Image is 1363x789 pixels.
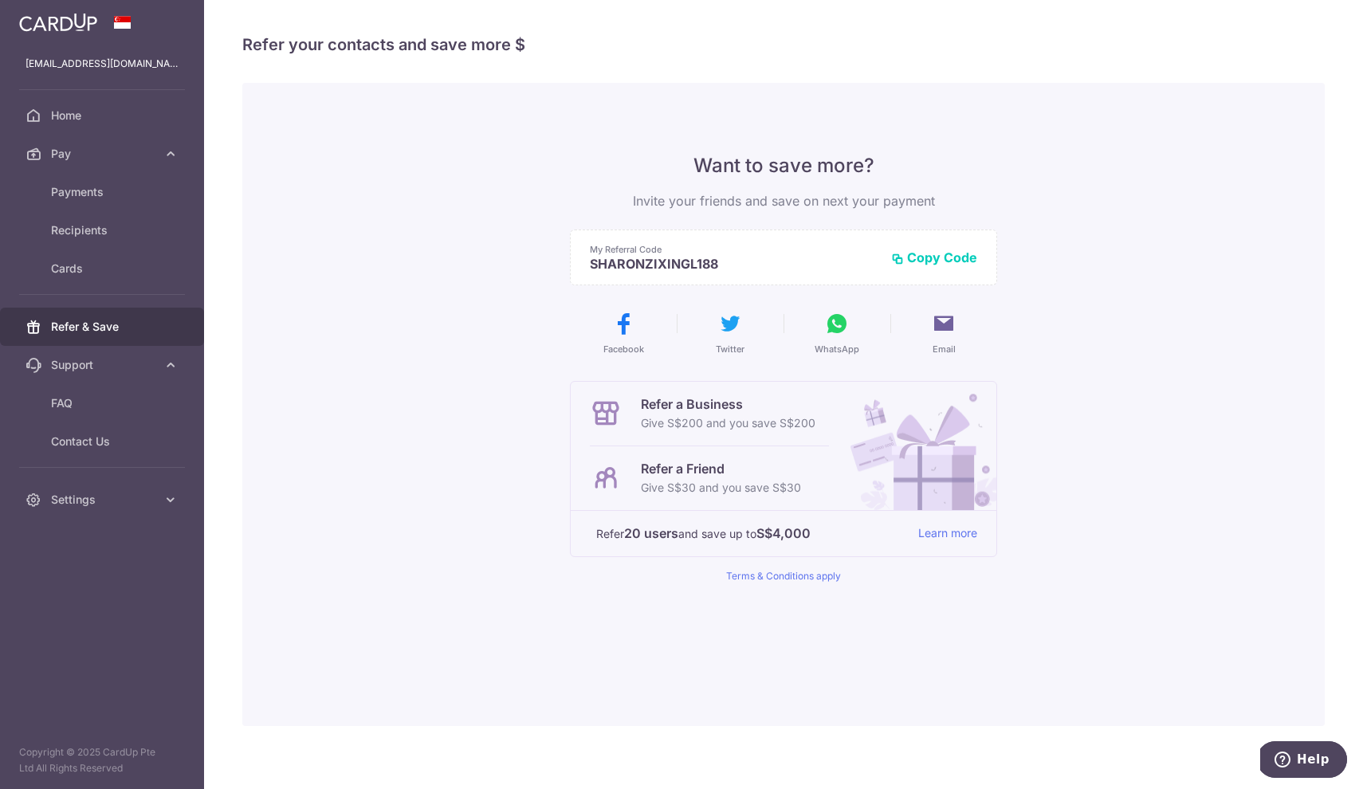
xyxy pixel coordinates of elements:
[641,478,801,497] p: Give S$30 and you save S$30
[756,524,811,543] strong: S$4,000
[933,343,956,355] span: Email
[1260,741,1347,781] iframe: Opens a widget where you can find more information
[918,524,977,544] a: Learn more
[683,311,777,355] button: Twitter
[19,13,97,32] img: CardUp
[624,524,678,543] strong: 20 users
[51,222,156,238] span: Recipients
[891,249,977,265] button: Copy Code
[835,382,996,510] img: Refer
[51,492,156,508] span: Settings
[51,261,156,277] span: Cards
[716,343,744,355] span: Twitter
[37,11,69,26] span: Help
[790,311,884,355] button: WhatsApp
[570,191,997,210] p: Invite your friends and save on next your payment
[26,56,179,72] p: [EMAIL_ADDRESS][DOMAIN_NAME]
[51,357,156,373] span: Support
[570,153,997,179] p: Want to save more?
[51,395,156,411] span: FAQ
[596,524,905,544] p: Refer and save up to
[51,146,156,162] span: Pay
[242,32,1325,57] h4: Refer your contacts and save more $
[641,459,801,478] p: Refer a Friend
[51,434,156,449] span: Contact Us
[603,343,644,355] span: Facebook
[815,343,859,355] span: WhatsApp
[641,394,815,414] p: Refer a Business
[51,184,156,200] span: Payments
[51,108,156,124] span: Home
[897,311,991,355] button: Email
[51,319,156,335] span: Refer & Save
[590,256,878,272] p: SHARONZIXINGL188
[576,311,670,355] button: Facebook
[726,570,841,582] a: Terms & Conditions apply
[590,243,878,256] p: My Referral Code
[641,414,815,433] p: Give S$200 and you save S$200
